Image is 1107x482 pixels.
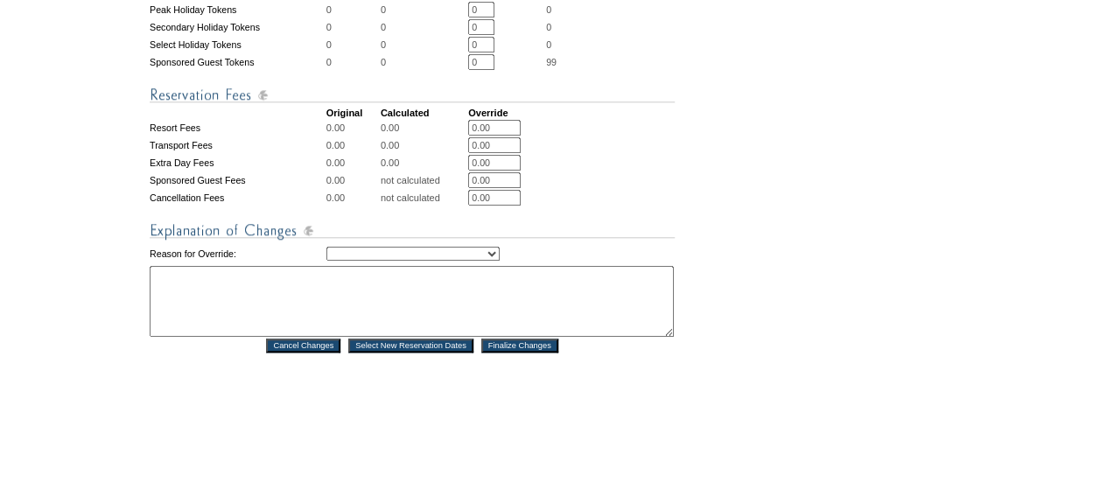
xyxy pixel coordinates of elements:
td: Peak Holiday Tokens [150,2,325,17]
td: not calculated [381,190,466,206]
td: Reason for Override: [150,243,325,264]
td: Sponsored Guest Tokens [150,54,325,70]
td: 0 [381,2,466,17]
span: 0 [546,22,551,32]
input: Finalize Changes [481,339,558,353]
td: 0 [326,2,379,17]
td: Original [326,108,379,118]
td: Resort Fees [150,120,325,136]
td: Extra Day Fees [150,155,325,171]
td: 0 [381,37,466,52]
span: 0 [546,4,551,15]
td: 0.00 [326,155,379,171]
td: Transport Fees [150,137,325,153]
td: 0 [326,19,379,35]
td: 0.00 [381,120,466,136]
td: Sponsored Guest Fees [150,172,325,188]
td: 0.00 [326,172,379,188]
td: 0 [381,19,466,35]
td: 0.00 [381,155,466,171]
td: 0 [381,54,466,70]
img: Reservation Fees [150,84,675,106]
td: Override [468,108,544,118]
td: 0 [326,54,379,70]
input: Select New Reservation Dates [348,339,473,353]
td: Calculated [381,108,466,118]
span: 0 [546,39,551,50]
td: Cancellation Fees [150,190,325,206]
td: not calculated [381,172,466,188]
td: 0.00 [326,137,379,153]
td: Select Holiday Tokens [150,37,325,52]
td: 0.00 [326,190,379,206]
td: Secondary Holiday Tokens [150,19,325,35]
input: Cancel Changes [266,339,340,353]
td: 0 [326,37,379,52]
td: 0.00 [381,137,466,153]
span: 99 [546,57,557,67]
img: Explanation of Changes [150,220,675,241]
td: 0.00 [326,120,379,136]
